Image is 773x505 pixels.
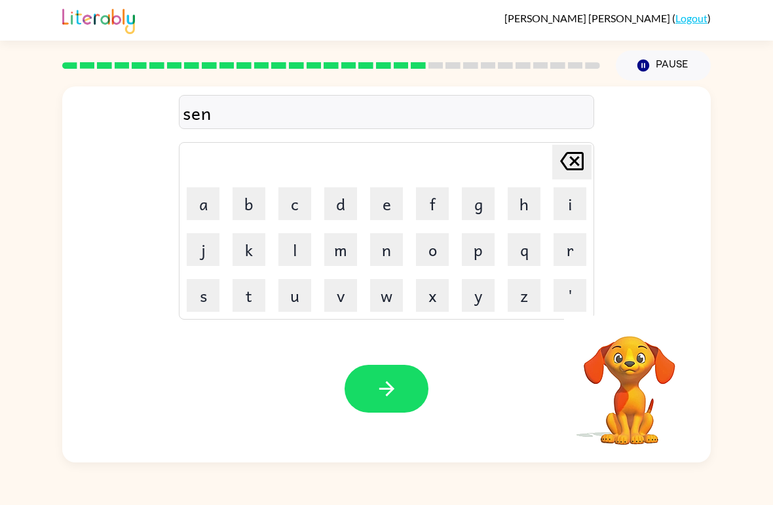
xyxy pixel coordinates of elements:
[324,187,357,220] button: d
[324,279,357,312] button: v
[504,12,711,24] div: ( )
[616,50,711,81] button: Pause
[324,233,357,266] button: m
[508,187,540,220] button: h
[416,187,449,220] button: f
[462,187,495,220] button: g
[554,279,586,312] button: '
[187,187,219,220] button: a
[504,12,672,24] span: [PERSON_NAME] [PERSON_NAME]
[278,187,311,220] button: c
[233,187,265,220] button: b
[462,233,495,266] button: p
[508,279,540,312] button: z
[233,279,265,312] button: t
[233,233,265,266] button: k
[278,279,311,312] button: u
[183,99,590,126] div: sen
[416,233,449,266] button: o
[554,233,586,266] button: r
[564,316,695,447] video: Your browser must support playing .mp4 files to use Literably. Please try using another browser.
[370,279,403,312] button: w
[554,187,586,220] button: i
[187,279,219,312] button: s
[462,279,495,312] button: y
[278,233,311,266] button: l
[62,5,135,34] img: Literably
[675,12,707,24] a: Logout
[187,233,219,266] button: j
[508,233,540,266] button: q
[370,187,403,220] button: e
[370,233,403,266] button: n
[416,279,449,312] button: x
